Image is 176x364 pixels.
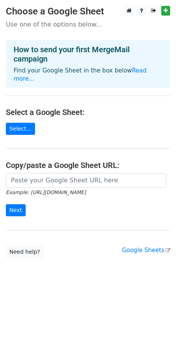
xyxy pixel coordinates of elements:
a: Read more... [14,67,147,82]
a: Google Sheets [122,247,170,254]
h4: Select a Google Sheet: [6,108,170,117]
p: Use one of the options below... [6,20,170,28]
h4: Copy/paste a Google Sheet URL: [6,161,170,170]
p: Find your Google Sheet in the box below [14,67,162,83]
h4: How to send your first MergeMail campaign [14,45,162,64]
small: Example: [URL][DOMAIN_NAME] [6,189,86,195]
a: Select... [6,123,35,135]
a: Need help? [6,246,44,258]
input: Paste your Google Sheet URL here [6,173,166,188]
h3: Choose a Google Sheet [6,6,170,17]
input: Next [6,204,26,216]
